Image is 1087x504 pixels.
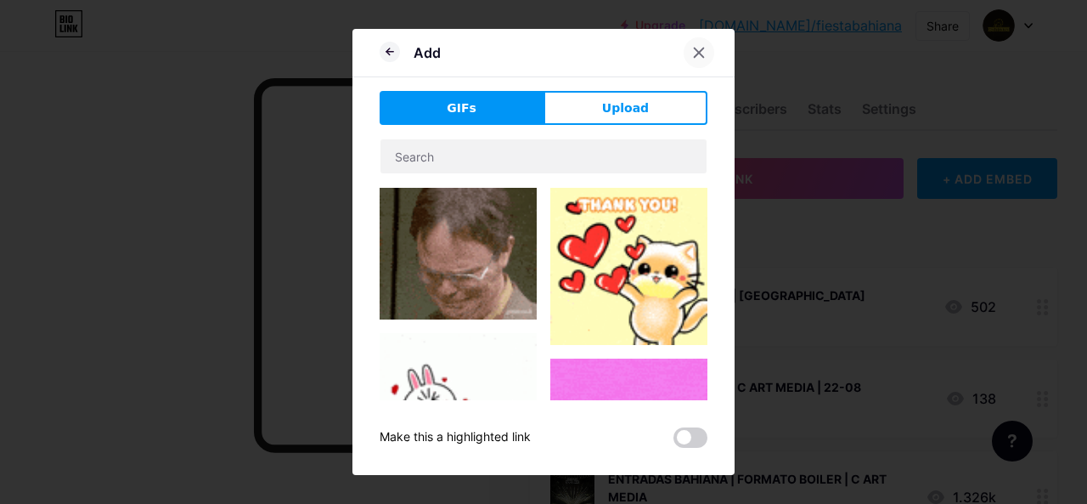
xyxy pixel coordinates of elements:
[380,333,537,468] img: Gihpy
[602,99,649,117] span: Upload
[414,42,441,63] div: Add
[380,91,543,125] button: GIFs
[550,188,707,345] img: Gihpy
[380,188,537,320] img: Gihpy
[447,99,476,117] span: GIFs
[543,91,707,125] button: Upload
[380,139,707,173] input: Search
[380,428,531,448] div: Make this a highlighted link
